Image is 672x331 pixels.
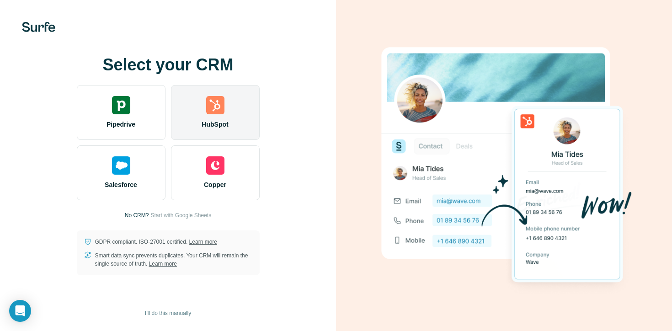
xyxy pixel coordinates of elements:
img: salesforce's logo [112,156,130,175]
span: Pipedrive [107,120,135,129]
span: HubSpot [202,120,228,129]
img: HUBSPOT image [376,33,632,298]
img: pipedrive's logo [112,96,130,114]
img: hubspot's logo [206,96,224,114]
a: Learn more [149,261,177,267]
span: Salesforce [105,180,137,189]
img: Surfe's logo [22,22,55,32]
span: I’ll do this manually [145,309,191,317]
span: Copper [204,180,226,189]
p: No CRM? [125,211,149,219]
img: copper's logo [206,156,224,175]
p: GDPR compliant. ISO-27001 certified. [95,238,217,246]
button: Start with Google Sheets [150,211,211,219]
div: Open Intercom Messenger [9,300,31,322]
button: I’ll do this manually [139,306,197,320]
h1: Select your CRM [77,56,260,74]
a: Learn more [189,239,217,245]
p: Smart data sync prevents duplicates. Your CRM will remain the single source of truth. [95,251,252,268]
